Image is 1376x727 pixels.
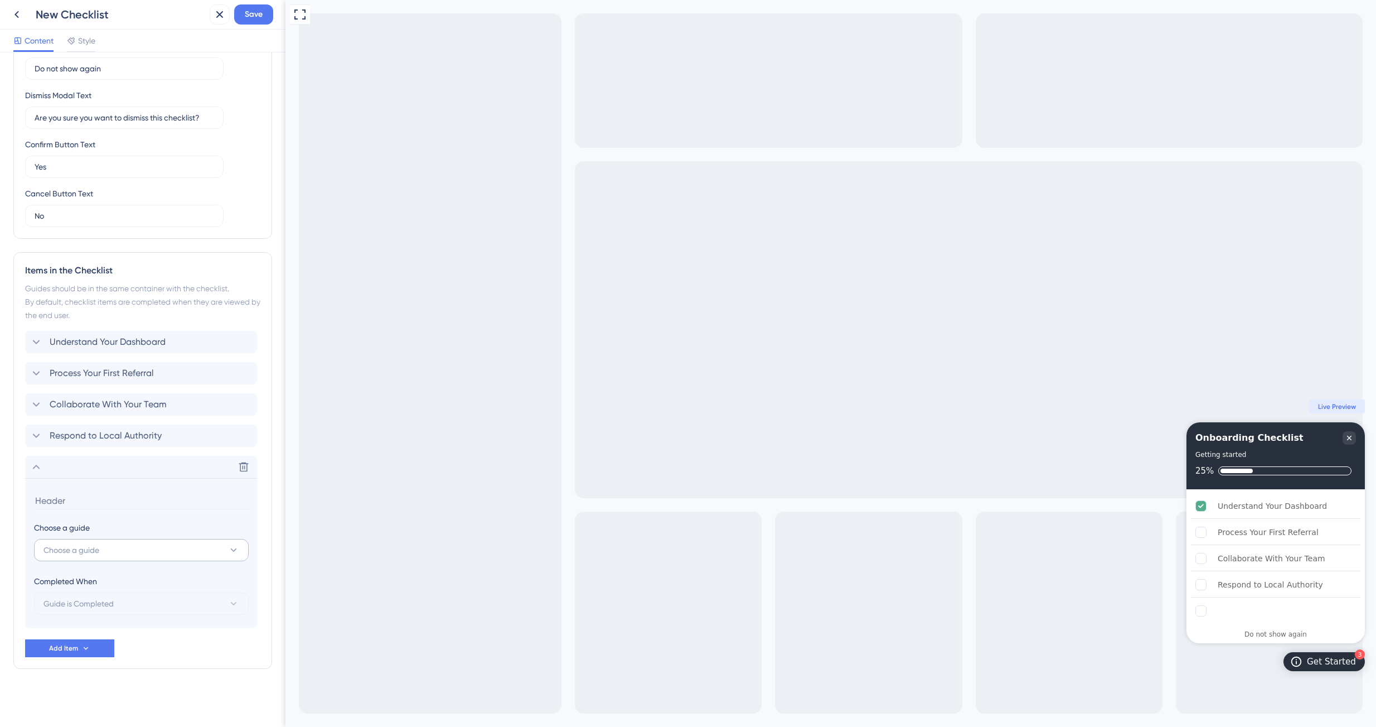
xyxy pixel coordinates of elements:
div: Dismiss Modal Text [25,89,91,102]
span: Content [25,34,54,47]
div: 25% [910,466,928,476]
input: Type the value [35,161,214,173]
div: Completed When [34,575,249,588]
div: New Checklist [36,7,205,22]
div: Items in the Checklist [25,264,260,277]
div: Get Started [1021,656,1070,667]
span: Style [78,34,95,47]
div: Onboarding Checklist [910,431,1018,445]
div: Close Checklist [1057,431,1070,445]
div: Checklist Container [901,422,1079,643]
div: Cancel Button Text [25,187,93,200]
input: Type the value [35,62,214,75]
span: Process Your First Referral [50,367,154,380]
span: Understand Your Dashboard [50,335,166,349]
div: undefined is incomplete. [905,599,1075,623]
div: 3 [1069,649,1079,659]
div: Respond to Local Authority [932,578,1038,591]
button: Save [234,4,273,25]
span: Add Item [49,644,78,653]
div: Process Your First Referral [932,526,1033,539]
div: Respond to Local Authority is incomplete. [905,572,1075,598]
div: Collaborate With Your Team [932,552,1040,565]
div: Checklist progress: 25% [910,466,1070,476]
button: Choose a guide [34,539,249,561]
div: Understand Your Dashboard is complete. [905,494,1075,519]
div: Collaborate With Your Team is incomplete. [905,546,1075,571]
span: Collaborate With Your Team [50,398,167,411]
div: Process Your First Referral is incomplete. [905,520,1075,545]
span: Respond to Local Authority [50,429,162,442]
input: Header [34,492,250,509]
div: Do not show again [959,630,1021,639]
div: Confirm Button Text [25,138,95,151]
div: Open Get Started checklist, remaining modules: 3 [998,652,1079,671]
div: Understand Your Dashboard [932,499,1041,513]
span: Save [245,8,263,21]
div: Getting started [910,449,961,460]
span: Guide is Completed [43,597,114,610]
input: Type the value [35,112,214,124]
div: Checklist items [901,489,1079,622]
span: Live Preview [1033,402,1070,411]
span: Choose a guide [43,543,99,557]
button: Add Item [25,639,114,657]
div: Guides should be in the same container with the checklist. By default, checklist items are comple... [25,282,260,322]
button: Guide is Completed [34,593,249,615]
input: Type the value [35,210,214,222]
div: Choose a guide [34,521,248,535]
